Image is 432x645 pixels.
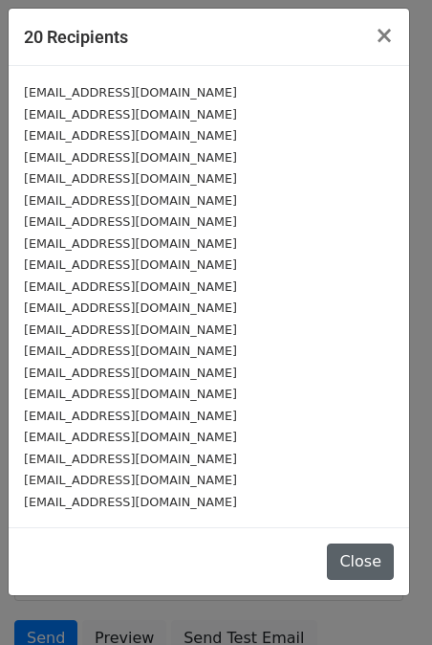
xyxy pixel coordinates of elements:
small: [EMAIL_ADDRESS][DOMAIN_NAME] [24,387,237,401]
div: Widget de chat [336,553,432,645]
small: [EMAIL_ADDRESS][DOMAIN_NAME] [24,150,237,165]
small: [EMAIL_ADDRESS][DOMAIN_NAME] [24,452,237,466]
small: [EMAIL_ADDRESS][DOMAIN_NAME] [24,236,237,251]
small: [EMAIL_ADDRESS][DOMAIN_NAME] [24,473,237,487]
small: [EMAIL_ADDRESS][DOMAIN_NAME] [24,366,237,380]
small: [EMAIL_ADDRESS][DOMAIN_NAME] [24,107,237,122]
small: [EMAIL_ADDRESS][DOMAIN_NAME] [24,214,237,229]
span: × [375,22,394,49]
small: [EMAIL_ADDRESS][DOMAIN_NAME] [24,495,237,509]
small: [EMAIL_ADDRESS][DOMAIN_NAME] [24,430,237,444]
small: [EMAIL_ADDRESS][DOMAIN_NAME] [24,171,237,186]
small: [EMAIL_ADDRESS][DOMAIN_NAME] [24,409,237,423]
small: [EMAIL_ADDRESS][DOMAIN_NAME] [24,128,237,143]
small: [EMAIL_ADDRESS][DOMAIN_NAME] [24,322,237,337]
small: [EMAIL_ADDRESS][DOMAIN_NAME] [24,85,237,100]
h5: 20 Recipients [24,24,128,50]
small: [EMAIL_ADDRESS][DOMAIN_NAME] [24,193,237,208]
button: Close [327,544,394,580]
small: [EMAIL_ADDRESS][DOMAIN_NAME] [24,344,237,358]
small: [EMAIL_ADDRESS][DOMAIN_NAME] [24,300,237,315]
button: Close [359,9,409,62]
iframe: Chat Widget [336,553,432,645]
small: [EMAIL_ADDRESS][DOMAIN_NAME] [24,279,237,294]
small: [EMAIL_ADDRESS][DOMAIN_NAME] [24,257,237,272]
